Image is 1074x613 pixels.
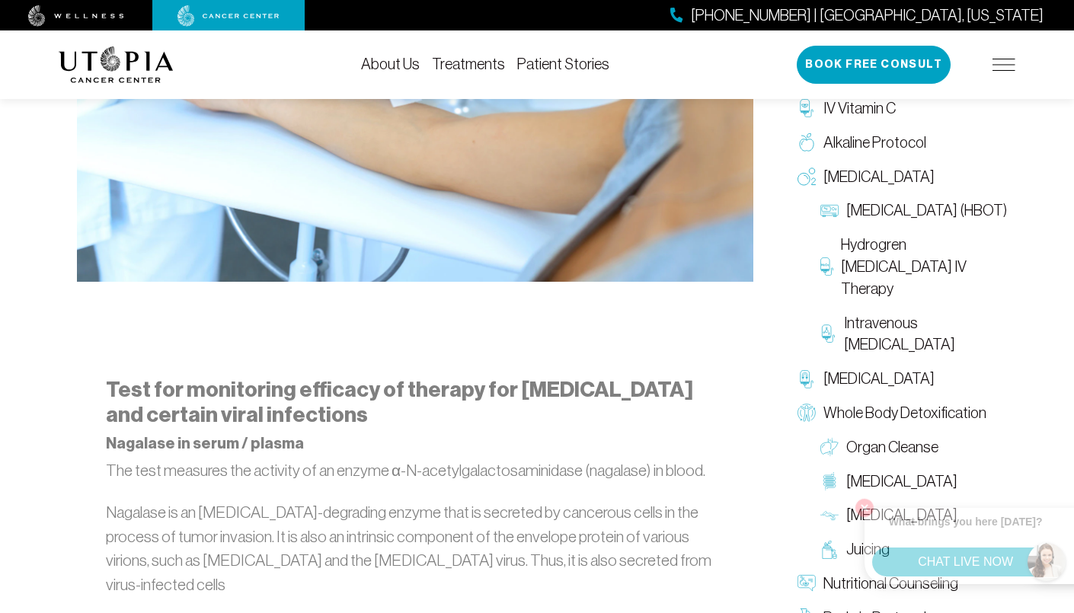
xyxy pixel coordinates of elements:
a: [MEDICAL_DATA] [813,465,1015,499]
span: IV Vitamin C [823,97,896,120]
span: [MEDICAL_DATA] [823,368,935,390]
span: Juicing [846,538,890,560]
p: The test measures the activity of an enzyme α-N-acetylgalactosaminidase (nagalase) in blood. [106,458,724,483]
a: [MEDICAL_DATA] [790,160,1015,194]
img: wellness [28,5,124,27]
img: Intravenous Ozone Therapy [820,324,836,343]
img: Whole Body Detoxification [798,404,816,422]
a: [MEDICAL_DATA] (HBOT) [813,193,1015,228]
img: IV Vitamin C [798,99,816,117]
img: cancer center [177,5,280,27]
img: icon-hamburger [992,59,1015,71]
button: Book Free Consult [797,46,951,84]
p: Nagalase is an [MEDICAL_DATA]-degrading enzyme that is secreted by cancerous cells in the process... [106,500,724,596]
a: Whole Body Detoxification [790,396,1015,430]
span: Alkaline Protocol [823,132,926,154]
span: Hydrogren [MEDICAL_DATA] IV Therapy [841,234,1008,299]
img: Alkaline Protocol [798,133,816,152]
span: Organ Cleanse [846,436,938,458]
a: Alkaline Protocol [790,126,1015,160]
a: [MEDICAL_DATA] [813,498,1015,532]
img: Lymphatic Massage [820,506,839,525]
span: Intravenous [MEDICAL_DATA] [844,312,1008,356]
span: Whole Body Detoxification [823,402,986,424]
img: Nutritional Counseling [798,574,816,592]
img: logo [59,46,174,83]
a: [PHONE_NUMBER] | [GEOGRAPHIC_DATA], [US_STATE] [670,5,1044,27]
strong: Nagalase in serum / plasma [106,434,304,452]
img: Organ Cleanse [820,438,839,456]
img: Hyperbaric Oxygen Therapy (HBOT) [820,202,839,220]
span: [MEDICAL_DATA] [846,504,957,526]
span: [MEDICAL_DATA] [823,166,935,188]
span: [MEDICAL_DATA] [846,471,957,493]
a: Organ Cleanse [813,430,1015,465]
img: Colon Therapy [820,472,839,490]
span: Nutritional Counseling [823,573,958,595]
strong: Test for monitoring efficacy of therapy for [MEDICAL_DATA] and certain viral infections [106,377,693,428]
a: IV Vitamin C [790,91,1015,126]
a: Treatments [432,56,505,72]
a: Patient Stories [517,56,609,72]
a: Intravenous [MEDICAL_DATA] [813,306,1015,362]
span: [MEDICAL_DATA] (HBOT) [846,200,1007,222]
a: Juicing [813,532,1015,567]
img: Juicing [820,541,839,559]
span: [PHONE_NUMBER] | [GEOGRAPHIC_DATA], [US_STATE] [691,5,1044,27]
a: About Us [361,56,420,72]
a: [MEDICAL_DATA] [790,362,1015,396]
a: Nutritional Counseling [790,567,1015,601]
a: Hydrogren [MEDICAL_DATA] IV Therapy [813,228,1015,305]
img: Chelation Therapy [798,370,816,388]
img: Oxygen Therapy [798,168,816,186]
img: Hydrogren Peroxide IV Therapy [820,257,833,276]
